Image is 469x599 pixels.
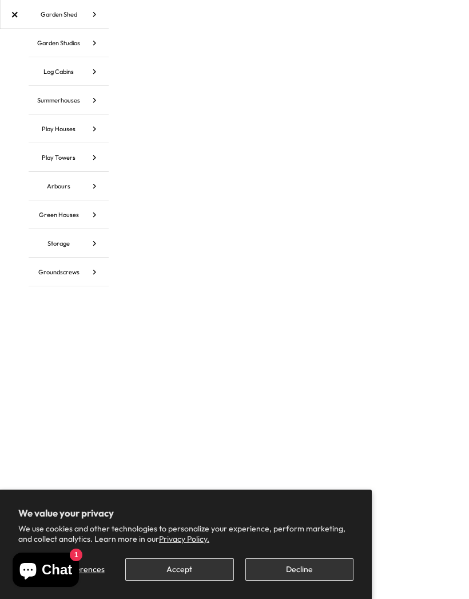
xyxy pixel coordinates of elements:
a: Garden Studios [29,29,109,57]
button: Accept [125,558,233,581]
a: Privacy Policy. [159,534,209,544]
a: Play Houses [29,115,109,143]
a: Storage [29,229,109,258]
p: We use cookies and other technologies to personalize your experience, perform marketing, and coll... [18,523,353,544]
a: Log Cabins [29,57,109,86]
inbox-online-store-chat: Shopify online store chat [9,553,82,590]
a: Green Houses [29,200,109,229]
button: Decline [245,558,353,581]
a: Arbours [29,172,109,200]
a: Groundscrews [29,258,109,286]
a: Play Towers [29,143,109,172]
a: Summerhouses [29,86,109,115]
h2: We value your privacy [18,508,353,518]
